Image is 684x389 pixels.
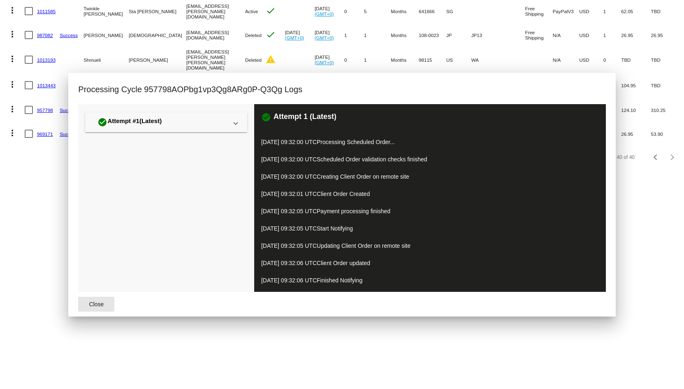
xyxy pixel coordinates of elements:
[261,154,599,165] p: [DATE] 09:32:00 UTC
[261,136,599,148] p: [DATE] 09:32:00 UTC
[266,6,276,16] mat-icon: check
[129,23,186,47] mat-cell: [DEMOGRAPHIC_DATA]
[621,98,651,122] mat-cell: 124.10
[37,83,56,88] a: 1013443
[7,5,17,15] mat-icon: more_vert
[285,23,315,47] mat-cell: [DATE]
[97,117,107,127] mat-icon: check_circle
[60,33,78,38] a: Success
[648,149,664,165] button: Previous page
[471,23,525,47] mat-cell: JP13
[78,83,302,96] h1: Processing Cycle 957798AOPbg1vp3Qg8ARg0P-Q3Qg Logs
[7,54,17,64] mat-icon: more_vert
[651,47,680,72] mat-cell: TBD
[261,205,599,217] p: [DATE] 09:32:05 UTC
[129,47,186,72] mat-cell: [PERSON_NAME]
[364,23,391,47] mat-cell: 1
[7,104,17,114] mat-icon: more_vert
[391,23,419,47] mat-cell: Months
[603,47,621,72] mat-cell: 0
[261,112,271,122] mat-icon: check_circle
[391,47,419,72] mat-cell: Months
[266,30,276,40] mat-icon: check
[285,35,304,40] a: (GMT+0)
[60,131,78,137] a: Success
[317,191,370,197] span: Client Order Created
[245,57,262,63] span: Deleted
[97,116,162,129] div: Attempt #1
[85,112,247,132] mat-expansion-panel-header: Attempt #1(Latest)
[317,156,427,163] span: Scheduled Order validation checks finished
[186,47,245,72] mat-cell: [EMAIL_ADDRESS][PERSON_NAME][PERSON_NAME][DOMAIN_NAME]
[315,11,334,16] a: (GMT+0)
[317,225,353,232] span: Start Notifying
[261,257,599,269] p: [DATE] 09:32:06 UTC
[139,117,162,127] span: (Latest)
[317,173,409,180] span: Creating Client Order on remote site
[607,154,635,160] div: 21 - 40 of 40
[266,54,276,64] mat-icon: warning
[186,23,245,47] mat-cell: [EMAIL_ADDRESS][DOMAIN_NAME]
[261,171,599,182] p: [DATE] 09:32:00 UTC
[579,23,603,47] mat-cell: USD
[446,47,471,72] mat-cell: US
[651,72,680,98] mat-cell: TBD
[7,79,17,89] mat-icon: more_vert
[60,107,78,113] a: Success
[315,60,334,65] a: (GMT+0)
[261,223,599,234] p: [DATE] 09:32:05 UTC
[664,149,681,165] button: Next page
[603,23,621,47] mat-cell: 1
[89,301,104,307] span: Close
[245,33,262,38] span: Deleted
[419,47,446,72] mat-cell: 98115
[579,47,603,72] mat-cell: USD
[525,23,552,47] mat-cell: Free Shipping
[553,23,579,47] mat-cell: N/A
[317,208,390,214] span: Payment processing finished
[37,33,53,38] a: 987082
[553,47,579,72] mat-cell: N/A
[317,277,362,284] span: Finished Notifying
[315,23,344,47] mat-cell: [DATE]
[651,122,680,146] mat-cell: 53.90
[419,23,446,47] mat-cell: 108-0023
[344,47,364,72] mat-cell: 0
[37,57,56,63] a: 1013193
[344,23,364,47] mat-cell: 1
[37,107,53,113] a: 957798
[651,98,680,122] mat-cell: 310.25
[317,139,395,145] span: Processing Scheduled Order...
[261,275,599,286] p: [DATE] 09:32:06 UTC
[364,47,391,72] mat-cell: 1
[621,23,651,47] mat-cell: 26.95
[651,23,680,47] mat-cell: 26.95
[621,72,651,98] mat-cell: 104.95
[83,47,129,72] mat-cell: Shmueli
[621,122,651,146] mat-cell: 26.95
[83,23,129,47] mat-cell: [PERSON_NAME]
[7,29,17,39] mat-icon: more_vert
[7,128,17,138] mat-icon: more_vert
[315,35,334,40] a: (GMT+0)
[37,131,53,137] a: 969171
[37,9,56,14] a: 1011585
[274,112,336,122] h3: Attempt 1 (Latest)
[317,242,410,249] span: Updating Client Order on remote site
[621,47,651,72] mat-cell: TBD
[471,47,525,72] mat-cell: WA
[245,9,258,14] span: Active
[317,260,370,266] span: Client Order updated
[446,23,471,47] mat-cell: JP
[78,297,114,312] button: Close dialog
[261,240,599,252] p: [DATE] 09:32:05 UTC
[315,47,344,72] mat-cell: [DATE]
[261,188,599,200] p: [DATE] 09:32:01 UTC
